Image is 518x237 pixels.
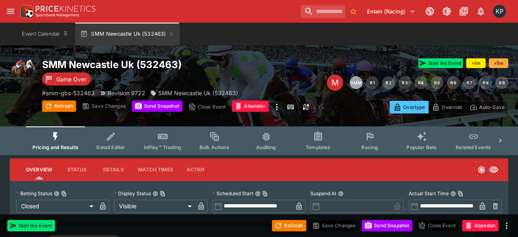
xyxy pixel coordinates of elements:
[431,76,444,89] button: R5
[150,89,238,97] div: SMM Newcastle Uk (532463)
[390,101,508,113] div: Start From
[301,5,345,18] input: search
[463,76,476,89] button: R7
[36,6,96,12] img: PriceKinetics
[362,5,420,18] button: Select Tenant
[489,58,508,68] button: +5m
[272,220,306,231] button: Refresh
[390,101,429,113] button: Overtype
[153,191,158,196] button: Display StatusCopy To Clipboard
[42,89,95,97] p: Copy To Clipboard
[26,126,492,155] div: Event type filters
[495,76,508,89] button: R9
[362,220,412,231] button: Send Snapshot
[428,101,466,113] button: Override
[232,102,268,110] span: Mark an event as closed and abandoned.
[212,190,253,197] p: Scheduled Start
[478,166,486,174] svg: Closed
[32,144,79,150] span: Pricing and Results
[56,75,86,83] p: Game Over
[439,4,454,19] button: Toggle light/dark mode
[489,165,499,175] svg: Visible
[490,2,508,20] button: Kedar Pandit
[16,190,52,197] p: Betting Status
[7,220,55,231] button: Start the Event
[255,191,261,196] button: Scheduled StartCopy To Clipboard
[61,191,67,196] button: Copy To Clipboard
[442,103,462,111] p: Override
[422,4,437,19] button: Connected to PK
[502,221,512,231] button: more
[361,144,378,150] span: Racing
[466,101,508,113] button: Auto-Save
[462,220,499,231] button: Abandon
[158,89,238,97] p: SMM Newcastle Uk (532463)
[75,23,180,45] button: SMM Newcastle Uk (532463)
[450,191,456,196] button: Actual Start TimeCopy To Clipboard
[3,4,18,19] button: open drawer
[108,89,145,97] p: Revision 9722
[272,100,282,113] button: more
[42,58,314,71] h2: Copy To Clipboard
[414,76,427,89] button: R4
[232,100,268,112] button: Abandon
[132,100,183,112] button: Send Snapshot
[350,76,508,89] nav: pagination navigation
[403,103,425,111] p: Overtype
[42,100,76,112] button: Refresh
[54,191,59,196] button: Betting StatusCopy To Clipboard
[350,76,363,89] button: SMM
[114,200,194,213] div: Visible
[132,160,180,179] button: Match Times
[398,76,411,89] button: R3
[366,76,379,89] button: R1
[493,5,506,18] div: Kedar Pandit
[256,144,276,150] span: Auditing
[36,13,79,17] img: Sportsbook Management
[456,144,491,150] span: Related Events
[262,191,268,196] button: Copy To Clipboard
[338,191,344,196] button: Suspend At
[95,160,132,179] button: Details
[59,160,95,179] button: Status
[473,4,488,19] button: Notifications
[327,75,343,91] div: Edit Meeting
[479,76,492,89] button: R8
[114,190,151,197] p: Display Status
[456,4,471,19] button: Documentation
[479,103,505,111] p: Auto-Save
[462,221,499,229] span: Mark an event as closed and abandoned.
[200,144,229,150] span: Bulk Actions
[19,160,59,179] button: Overview
[180,160,216,179] button: Actions
[16,200,96,213] div: Closed
[144,144,181,150] span: InPlay™ Trading
[466,58,486,68] button: +1m
[18,3,34,19] img: PriceKinetics Logo
[406,144,437,150] span: Popular Bets
[310,190,336,197] p: Suspend At
[17,23,74,45] button: Event Calendar
[160,191,166,196] button: Copy To Clipboard
[347,5,360,18] button: No Bookmarks
[447,76,460,89] button: R6
[458,191,463,196] button: Copy To Clipboard
[382,76,395,89] button: R2
[96,144,125,150] span: Detail Editor
[10,58,36,84] img: horse_racing.png
[306,144,330,150] span: Templates
[418,58,463,68] button: Start the Event
[409,190,449,197] p: Actual Start Time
